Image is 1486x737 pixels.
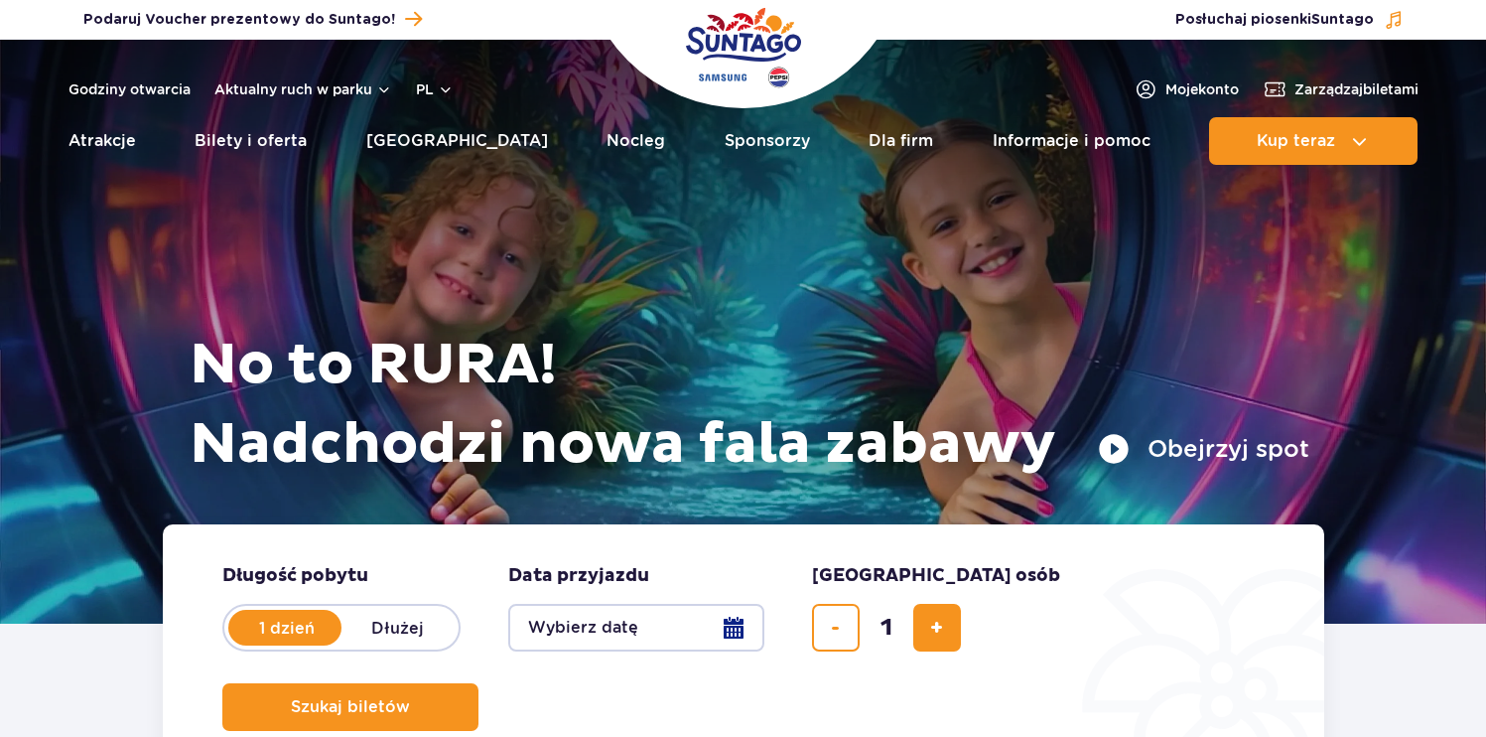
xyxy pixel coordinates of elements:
span: Długość pobytu [222,564,368,588]
span: Szukaj biletów [291,698,410,716]
input: liczba biletów [863,604,910,652]
a: Mojekonto [1134,77,1239,101]
span: Data przyjazdu [508,564,649,588]
button: usuń bilet [812,604,860,652]
button: Szukaj biletów [222,683,478,731]
a: Dla firm [869,117,933,165]
label: Dłużej [341,607,455,649]
a: Atrakcje [68,117,136,165]
span: Moje konto [1165,79,1239,99]
a: Sponsorzy [725,117,810,165]
span: Kup teraz [1257,132,1335,150]
button: pl [416,79,454,99]
a: Podaruj Voucher prezentowy do Suntago! [83,6,422,33]
button: dodaj bilet [913,604,961,652]
label: 1 dzień [230,607,343,649]
a: Informacje i pomoc [993,117,1150,165]
span: [GEOGRAPHIC_DATA] osób [812,564,1060,588]
a: Godziny otwarcia [68,79,191,99]
a: Zarządzajbiletami [1263,77,1418,101]
span: Posłuchaj piosenki [1175,10,1374,30]
button: Kup teraz [1209,117,1418,165]
button: Aktualny ruch w parku [214,81,392,97]
span: Suntago [1311,13,1374,27]
a: Bilety i oferta [195,117,307,165]
a: Nocleg [607,117,665,165]
span: Podaruj Voucher prezentowy do Suntago! [83,10,395,30]
button: Wybierz datę [508,604,764,652]
h1: No to RURA! Nadchodzi nowa fala zabawy [190,326,1309,485]
span: Zarządzaj biletami [1294,79,1418,99]
button: Obejrzyj spot [1098,433,1309,465]
a: [GEOGRAPHIC_DATA] [366,117,548,165]
button: Posłuchaj piosenkiSuntago [1175,10,1404,30]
